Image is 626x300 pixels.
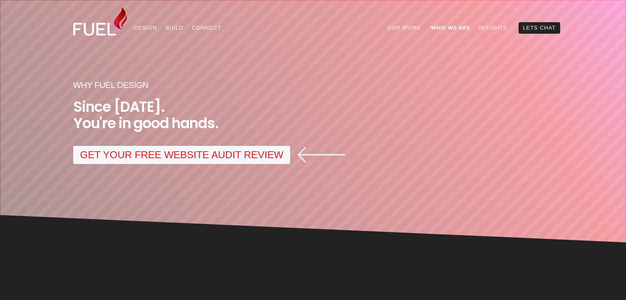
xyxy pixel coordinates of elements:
a: Who We Are [427,22,475,34]
a: GET YOUR FREE WEBSITE AUDIT REVIEW [73,146,290,164]
img: Fuel Design Ltd - Website design and development company in North Shore, Auckland [73,7,127,36]
a: Our Work [383,22,425,34]
h2: Since [DATE]. You're in good hands. [73,99,553,132]
a: Connect [188,22,226,34]
img: Left Arrow [297,147,347,163]
a: Build [161,22,188,34]
a: Design [130,22,161,34]
a: Lets Chat [519,22,560,34]
h1: Why Fuel Design [73,78,553,91]
a: Insights [475,22,512,34]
